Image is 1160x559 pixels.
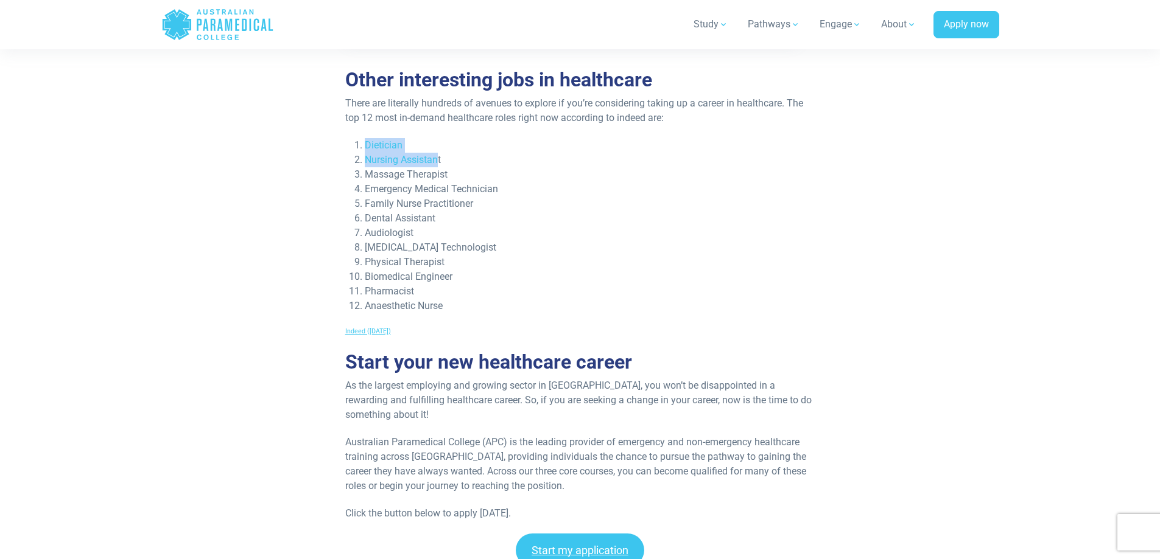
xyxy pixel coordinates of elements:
span: Indeed ([DATE]) [345,327,391,335]
a: Study [686,7,736,41]
h2: Start your new healthcare career [345,350,815,373]
p: Click the button below to apply [DATE]. [345,506,815,521]
li: Anaesthetic Nurse [365,299,815,313]
a: Pathways [740,7,807,41]
li: Pharmacist [365,284,815,299]
h2: Other interesting jobs in healthcare [345,68,815,91]
li: Biomedical Engineer [365,269,815,284]
li: Dietician [365,138,815,153]
li: Dental Assistant [365,211,815,226]
li: Emergency Medical Technician [365,182,815,196]
li: Massage Therapist [365,167,815,182]
span: f you are seeking a change in your career, now is the time to do something about it! [345,394,812,420]
span: There are literally hundreds of avenues to explore if you’re considering taking up a career in he... [345,97,803,123]
a: Engage [812,7,869,41]
a: Apply now [933,11,999,39]
span: As the largest employing and growing sector in [GEOGRAPHIC_DATA], y [345,380,650,391]
li: Nursing Assistant [365,153,815,167]
a: About [874,7,924,41]
a: Indeed ([DATE]) [345,324,391,336]
li: Physical Therapist [365,255,815,269]
li: [MEDICAL_DATA] Technologist [365,240,815,255]
a: Australian Paramedical College [161,5,274,44]
li: Audiologist [365,226,815,240]
li: Family Nurse Practitioner [365,196,815,211]
p: Australian Paramedical College (APC) is the leading provider of emergency and non-emergency healt... [345,435,815,493]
